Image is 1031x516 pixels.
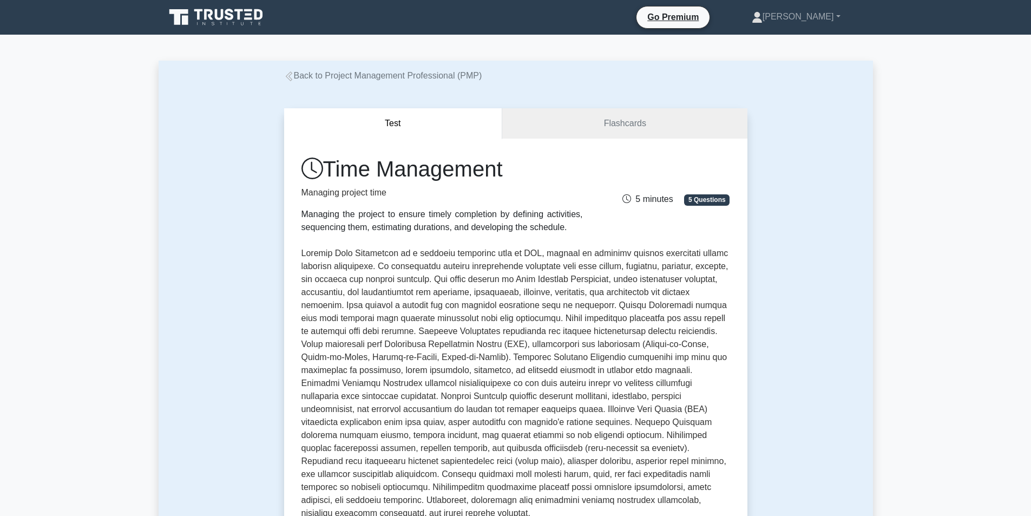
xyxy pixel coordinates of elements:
[641,10,705,24] a: Go Premium
[301,156,583,182] h1: Time Management
[284,108,503,139] button: Test
[502,108,747,139] a: Flashcards
[301,208,583,234] div: Managing the project to ensure timely completion by defining activities, sequencing them, estimat...
[301,186,583,199] p: Managing project time
[622,194,673,204] span: 5 minutes
[726,6,866,28] a: [PERSON_NAME]
[284,71,482,80] a: Back to Project Management Professional (PMP)
[684,194,730,205] span: 5 Questions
